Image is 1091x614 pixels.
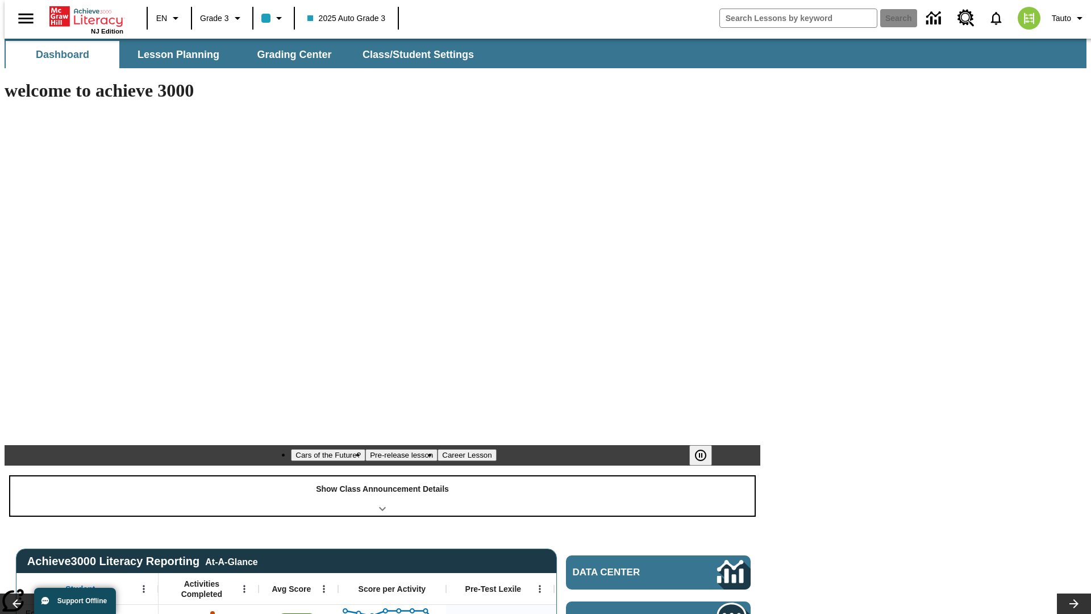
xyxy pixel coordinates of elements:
[981,3,1011,33] a: Notifications
[353,41,483,68] button: Class/Student Settings
[135,580,152,598] button: Open Menu
[65,584,95,594] span: Student
[359,584,426,594] span: Score per Activity
[6,41,119,68] button: Dashboard
[91,28,123,35] span: NJ Edition
[315,580,332,598] button: Open Menu
[10,476,755,516] div: Show Class Announcement Details
[205,555,257,567] div: At-A-Glance
[1011,3,1047,33] button: Select a new avatar
[1018,7,1040,30] img: avatar image
[27,555,258,568] span: Achieve3000 Literacy Reporting
[57,597,107,605] span: Support Offline
[689,445,712,466] button: Pause
[151,8,188,28] button: Language: EN, Select a language
[9,2,43,35] button: Open side menu
[34,588,116,614] button: Support Offline
[363,48,474,61] span: Class/Student Settings
[566,555,751,590] a: Data Center
[238,41,351,68] button: Grading Center
[138,48,219,61] span: Lesson Planning
[316,483,449,495] p: Show Class Announcement Details
[156,13,167,24] span: EN
[365,449,438,461] button: Slide 2 Pre-release lesson
[531,580,548,598] button: Open Menu
[200,13,229,24] span: Grade 3
[573,567,679,578] span: Data Center
[291,449,365,461] button: Slide 1 Cars of the Future?
[236,580,253,598] button: Open Menu
[164,579,239,599] span: Activities Completed
[1047,8,1091,28] button: Profile/Settings
[49,4,123,35] div: Home
[5,39,1086,68] div: SubNavbar
[1052,13,1071,24] span: Tauto
[257,48,331,61] span: Grading Center
[5,41,484,68] div: SubNavbar
[951,3,981,34] a: Resource Center, Will open in new tab
[1057,594,1091,614] button: Lesson carousel, Next
[307,13,386,24] span: 2025 Auto Grade 3
[465,584,522,594] span: Pre-Test Lexile
[720,9,877,27] input: search field
[438,449,496,461] button: Slide 3 Career Lesson
[257,8,290,28] button: Class color is light blue. Change class color
[195,8,249,28] button: Grade: Grade 3, Select a grade
[49,5,123,28] a: Home
[919,3,951,34] a: Data Center
[689,445,723,466] div: Pause
[122,41,235,68] button: Lesson Planning
[36,48,89,61] span: Dashboard
[5,80,760,101] h1: welcome to achieve 3000
[272,584,311,594] span: Avg Score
